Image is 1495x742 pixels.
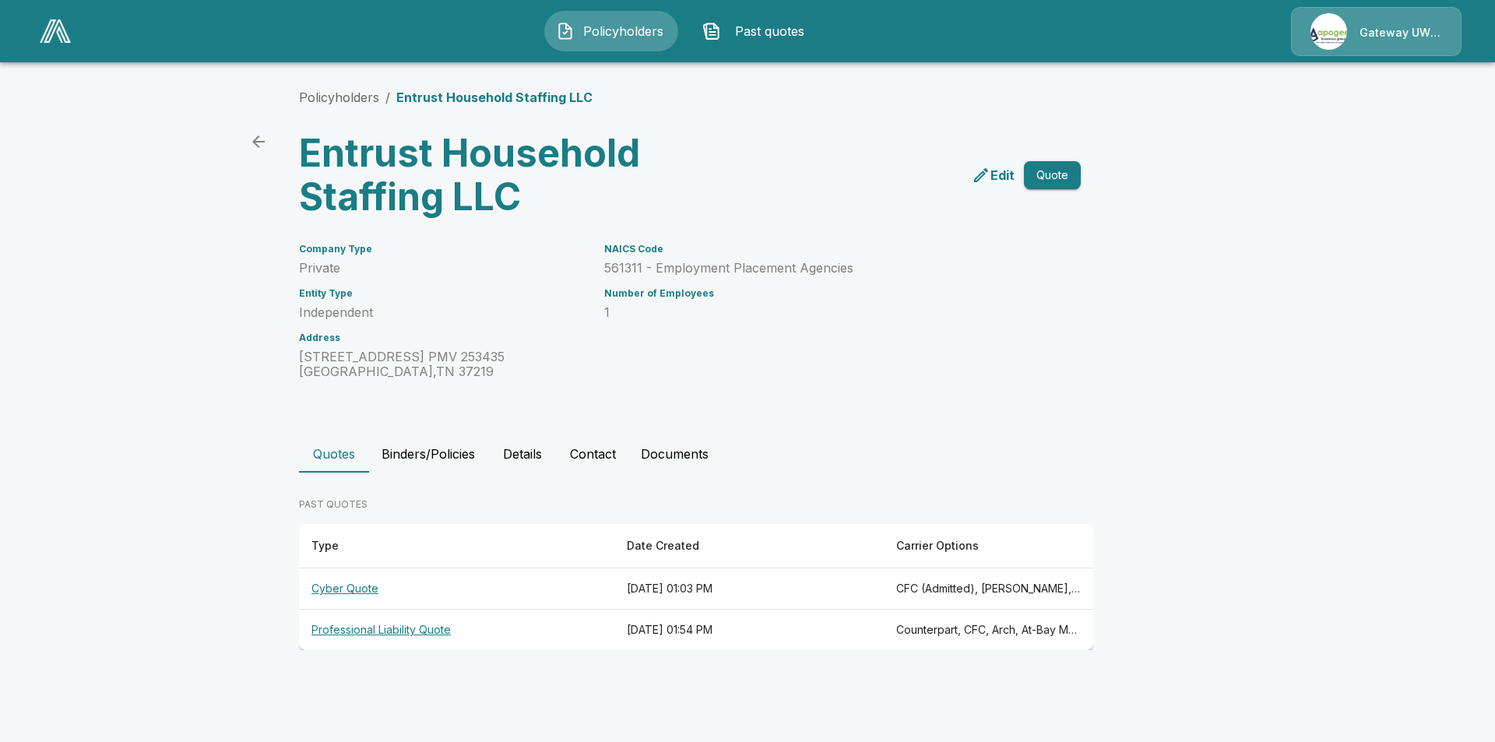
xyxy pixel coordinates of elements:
a: edit [969,163,1018,188]
button: Details [487,435,558,473]
li: / [385,88,390,107]
span: Past quotes [727,22,813,40]
th: [DATE] 01:54 PM [614,610,884,651]
th: [DATE] 01:03 PM [614,568,884,610]
img: AA Logo [40,19,71,43]
img: Past quotes Icon [702,22,721,40]
button: Documents [628,435,721,473]
button: Past quotes IconPast quotes [691,11,825,51]
th: Professional Liability Quote [299,610,614,651]
th: CFC (Admitted), Beazley, Tokio Marine TMHCC (Non-Admitted), At-Bay (Non-Admitted), Coalition (Non... [884,568,1093,610]
th: Counterpart, CFC, Arch, At-Bay MPL [884,610,1093,651]
button: Policyholders IconPolicyholders [544,11,678,51]
p: 1 [604,305,1043,320]
div: policyholder tabs [299,435,1196,473]
nav: breadcrumb [299,88,593,107]
button: Contact [558,435,628,473]
th: Carrier Options [884,524,1093,568]
th: Cyber Quote [299,568,614,610]
button: Quotes [299,435,369,473]
button: Quote [1024,161,1081,190]
p: Entrust Household Staffing LLC [396,88,593,107]
h6: Address [299,332,586,343]
table: responsive table [299,524,1093,650]
p: [STREET_ADDRESS] PMV 253435 [GEOGRAPHIC_DATA] , TN 37219 [299,350,586,379]
span: Policyholders [581,22,667,40]
p: Edit [990,166,1015,185]
th: Date Created [614,524,884,568]
img: Policyholders Icon [556,22,575,40]
p: 561311 - Employment Placement Agencies [604,261,1043,276]
h6: NAICS Code [604,244,1043,255]
p: Independent [299,305,586,320]
button: Binders/Policies [369,435,487,473]
a: Policyholders [299,90,379,105]
a: back [243,126,274,157]
h6: Company Type [299,244,586,255]
th: Type [299,524,614,568]
h3: Entrust Household Staffing LLC [299,132,684,219]
h6: Entity Type [299,288,586,299]
p: Private [299,261,586,276]
h6: Number of Employees [604,288,1043,299]
p: PAST QUOTES [299,498,1093,512]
